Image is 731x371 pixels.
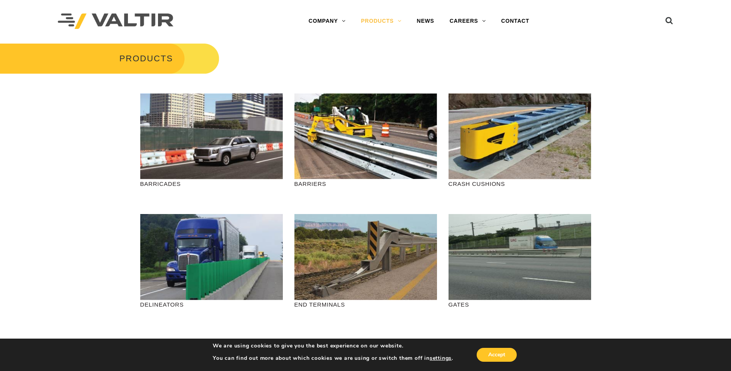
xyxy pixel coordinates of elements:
[294,300,437,309] p: END TERMINALS
[213,342,453,349] p: We are using cookies to give you the best experience on our website.
[353,13,409,29] a: PRODUCTS
[213,355,453,362] p: You can find out more about which cookies we are using or switch them off in .
[140,179,283,188] p: BARRICADES
[409,13,442,29] a: NEWS
[494,13,537,29] a: CONTACT
[430,355,452,362] button: settings
[449,179,591,188] p: CRASH CUSHIONS
[140,300,283,309] p: DELINEATORS
[442,13,494,29] a: CAREERS
[477,348,517,362] button: Accept
[58,13,173,29] img: Valtir
[301,13,353,29] a: COMPANY
[294,179,437,188] p: BARRIERS
[449,300,591,309] p: GATES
